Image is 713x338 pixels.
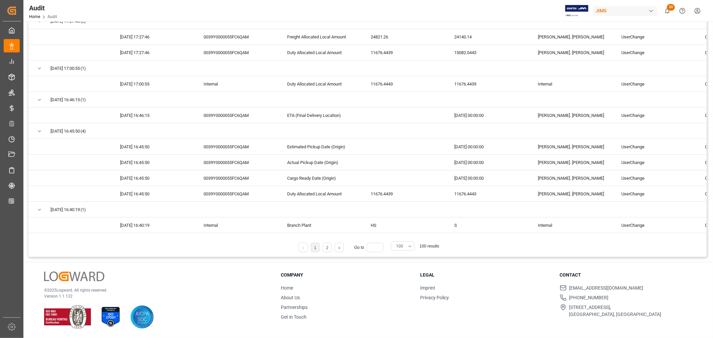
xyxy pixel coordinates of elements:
[50,92,80,108] span: [DATE] 16:46:15
[112,170,196,186] div: [DATE] 16:45:50
[112,186,196,201] div: [DATE] 16:45:50
[281,314,307,320] a: Get in Touch
[130,305,154,329] img: AICPA SOC
[446,139,530,154] div: [DATE] 00:00:00
[667,4,675,11] span: 20
[420,295,449,300] a: Privacy Policy
[29,3,57,13] div: Audit
[44,287,264,293] p: © 2025 Logward. All rights reserved.
[660,3,675,18] button: show 20 new notifications
[99,305,122,329] img: ISO 27001 Certification
[613,170,697,186] div: UserChange
[565,5,588,17] img: Exertis%20JAM%20-%20Email%20Logo.jpg_1722504956.jpg
[354,243,386,252] div: Go to
[593,4,660,17] button: JIMS
[530,139,613,154] div: [PERSON_NAME]. [PERSON_NAME]
[613,139,697,154] div: UserChange
[299,243,308,252] li: Previous Page
[446,155,530,170] div: [DATE] 00:00:00
[112,139,196,154] div: [DATE] 16:45:50
[363,76,446,92] div: 11676.4443
[593,6,657,16] div: JIMS
[530,217,613,233] div: Internal
[196,155,279,170] div: 0039Y0000055FC6QAM
[446,45,530,60] div: 15082.0443
[613,76,697,92] div: UserChange
[326,245,329,250] a: 2
[112,217,196,233] div: [DATE] 16:40:19
[279,108,363,123] div: ETA (Final Delivery Location)
[420,285,435,291] a: Imprint
[196,186,279,201] div: 0039Y0000055FC6QAM
[44,272,104,281] img: Logward Logo
[196,108,279,123] div: 0039Y0000055FC6QAM
[281,295,300,300] a: About Us
[196,217,279,233] div: Internal
[391,241,414,251] button: open menu
[446,170,530,186] div: [DATE] 00:00:00
[196,45,279,60] div: 0039Y0000055FC6QAM
[279,76,363,92] div: Duty Allocated Local Amount
[530,186,613,201] div: [PERSON_NAME]. [PERSON_NAME]
[335,243,344,252] li: Next Page
[81,61,86,76] span: (1)
[446,186,530,201] div: 11676.4443
[279,139,363,154] div: Estimated Pickup Date (Origin)
[569,285,643,292] span: [EMAIL_ADDRESS][DOMAIN_NAME]
[569,294,609,301] span: [PHONE_NUMBER]
[446,217,530,233] div: S
[281,285,293,291] a: Home
[420,272,551,279] h3: Legal
[196,29,279,44] div: 0039Y0000055FC6QAM
[363,186,446,201] div: 11676.4439
[530,108,613,123] div: [PERSON_NAME]. [PERSON_NAME]
[279,170,363,186] div: Cargo Ready Date (Origin)
[44,293,264,299] p: Version 1.1.132
[196,76,279,92] div: Internal
[50,61,80,76] span: [DATE] 17:00:55
[675,3,690,18] button: Help Center
[446,76,530,92] div: 11676.4439
[530,170,613,186] div: [PERSON_NAME]. [PERSON_NAME]
[311,243,320,252] li: 1
[112,76,196,92] div: [DATE] 17:00:55
[569,304,662,318] span: [STREET_ADDRESS], [GEOGRAPHIC_DATA], [GEOGRAPHIC_DATA]
[81,124,86,139] span: (4)
[530,45,613,60] div: [PERSON_NAME]. [PERSON_NAME]
[50,124,80,139] span: [DATE] 16:45:50
[530,76,613,92] div: Internal
[112,45,196,60] div: [DATE] 17:27:46
[279,45,363,60] div: Duty Allocated Local Amount
[420,244,439,248] span: 100 results
[281,272,412,279] h3: Company
[81,202,86,217] span: (1)
[446,108,530,123] div: [DATE] 00:00:00
[112,155,196,170] div: [DATE] 16:45:50
[112,108,196,123] div: [DATE] 16:46:15
[281,305,308,310] a: Partnerships
[50,202,80,217] span: [DATE] 16:40:19
[363,45,446,60] div: 11676.4439
[613,108,697,123] div: UserChange
[112,29,196,44] div: [DATE] 17:27:46
[530,29,613,44] div: [PERSON_NAME]. [PERSON_NAME]
[279,29,363,44] div: Freight Allocated Local Amount
[44,305,91,329] img: ISO 9001 & ISO 14001 Certification
[314,245,317,250] a: 1
[279,155,363,170] div: Actual Pickup Date (Origin)
[363,217,446,233] div: HS
[613,155,697,170] div: UserChange
[29,14,40,19] a: Home
[196,139,279,154] div: 0039Y0000055FC6QAM
[279,217,363,233] div: Branch Plant
[279,186,363,201] div: Duty Allocated Local Amount
[613,45,697,60] div: UserChange
[363,29,446,44] div: 24821.26
[396,243,403,249] span: 100
[530,155,613,170] div: [PERSON_NAME]. [PERSON_NAME]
